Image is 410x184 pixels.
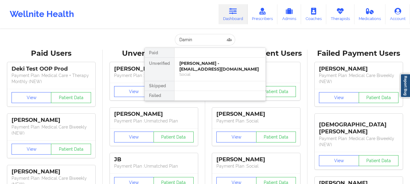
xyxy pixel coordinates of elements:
div: Unverified [145,58,174,81]
button: Patient Data [154,132,194,142]
button: View [114,132,154,142]
p: Payment Plan : Social [216,163,296,169]
button: View [12,144,52,155]
div: Social [179,72,261,77]
a: Report Bug [400,74,410,98]
p: Payment Plan : Medical Care Biweekly (NEW) [12,124,91,136]
div: [PERSON_NAME] - [EMAIL_ADDRESS][DOMAIN_NAME] [179,61,261,72]
button: Patient Data [359,92,399,103]
a: Therapists [326,4,354,24]
button: View [114,86,154,97]
div: JB [114,156,194,163]
div: [PERSON_NAME] [114,111,194,118]
div: [DEMOGRAPHIC_DATA][PERSON_NAME] [319,117,398,135]
button: View [319,155,359,166]
p: Payment Plan : Unmatched Plan [114,163,194,169]
a: Prescribers [248,4,278,24]
button: Patient Data [359,155,399,166]
p: Payment Plan : Social [216,118,296,124]
div: [PERSON_NAME] [114,65,194,72]
p: Payment Plan : Medical Care + Therapy Monthly (NEW) [12,72,91,85]
button: Patient Data [51,144,91,155]
div: [PERSON_NAME] [216,156,296,163]
div: Failed Payment Users [312,49,406,58]
a: Admins [277,4,301,24]
button: Patient Data [256,86,296,97]
div: Paid [145,48,174,58]
div: Deki Test OOP Prod [12,65,91,72]
button: View [216,132,256,142]
button: View [12,92,52,103]
a: Account [385,4,410,24]
a: Medications [354,4,386,24]
p: Payment Plan : Medical Care Biweekly (NEW) [319,72,398,85]
div: Paid Users [4,49,98,58]
div: [PERSON_NAME] [216,111,296,118]
p: Payment Plan : Medical Care Biweekly (NEW) [319,135,398,148]
p: Payment Plan : Unmatched Plan [114,118,194,124]
div: [PERSON_NAME] [12,168,91,175]
p: Payment Plan : Unmatched Plan [114,72,194,79]
a: Dashboard [219,4,248,24]
div: Skipped [145,81,174,91]
div: [PERSON_NAME] [12,117,91,124]
button: View [319,92,359,103]
a: Coaches [301,4,326,24]
button: Patient Data [256,132,296,142]
button: Patient Data [51,92,91,103]
div: Failed [145,91,174,101]
div: Unverified Users [107,49,201,58]
div: [PERSON_NAME] [319,65,398,72]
